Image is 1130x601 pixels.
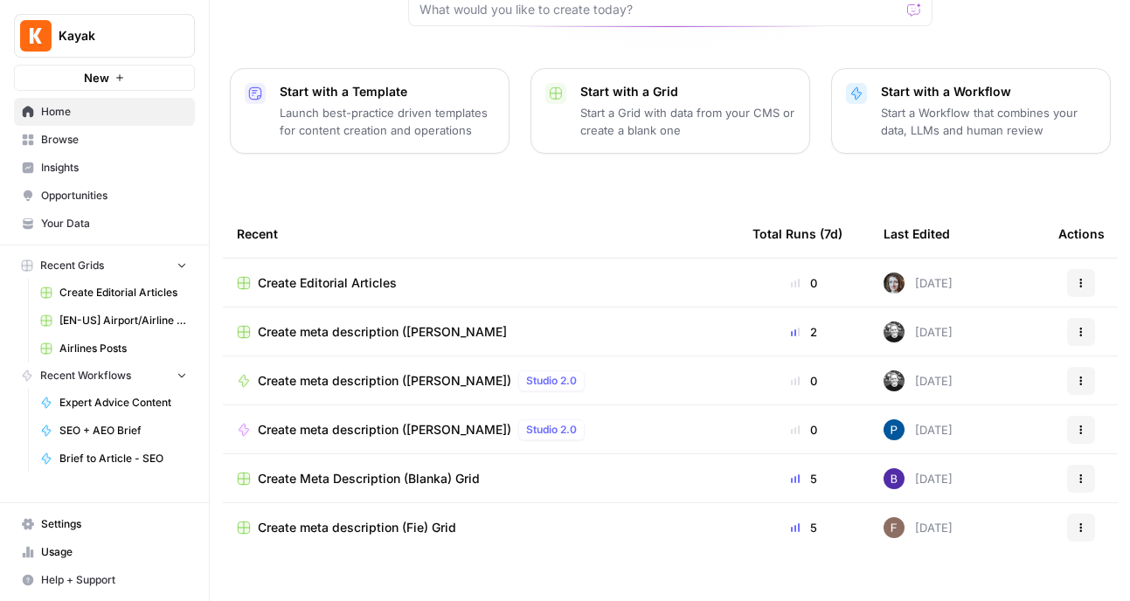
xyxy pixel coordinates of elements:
[41,160,187,176] span: Insights
[14,510,195,538] a: Settings
[580,83,795,100] p: Start with a Grid
[881,83,1096,100] p: Start with a Workflow
[884,370,953,391] div: [DATE]
[59,423,187,439] span: SEO + AEO Brief
[84,69,109,86] span: New
[580,104,795,139] p: Start a Grid with data from your CMS or create a blank one
[752,210,842,258] div: Total Runs (7d)
[14,154,195,182] a: Insights
[32,417,195,445] a: SEO + AEO Brief
[237,370,724,391] a: Create meta description ([PERSON_NAME])Studio 2.0
[14,363,195,389] button: Recent Workflows
[258,274,397,292] span: Create Editorial Articles
[884,321,953,342] div: [DATE]
[752,274,856,292] div: 0
[59,313,187,328] span: [EN-US] Airport/Airline Content Refresh
[237,470,724,487] a: Create Meta Description (Blanka) Grid
[41,572,187,588] span: Help + Support
[237,519,724,536] a: Create meta description (Fie) Grid
[237,323,724,341] a: Create meta description ([PERSON_NAME]
[41,132,187,148] span: Browse
[884,468,953,489] div: [DATE]
[14,538,195,566] a: Usage
[884,370,905,391] img: a2eqamhmdthocwmr1l2lqiqck0lu
[14,14,195,58] button: Workspace: Kayak
[419,1,900,18] input: What would you like to create today?
[14,126,195,154] a: Browse
[59,27,164,45] span: Kayak
[59,451,187,466] span: Brief to Article - SEO
[884,517,905,538] img: tctyxljblf40chzqxflm8vgl4vpd
[59,341,187,356] span: Airlines Posts
[884,419,905,440] img: pl7e58t6qlk7gfgh2zr3oyga3gis
[40,258,104,273] span: Recent Grids
[752,519,856,536] div: 5
[14,210,195,238] a: Your Data
[230,68,510,154] button: Start with a TemplateLaunch best-practice driven templates for content creation and operations
[831,68,1111,154] button: Start with a WorkflowStart a Workflow that combines your data, LLMs and human review
[14,566,195,594] button: Help + Support
[59,395,187,411] span: Expert Advice Content
[20,20,52,52] img: Kayak Logo
[258,421,511,439] span: Create meta description ([PERSON_NAME])
[752,421,856,439] div: 0
[41,188,187,204] span: Opportunities
[14,182,195,210] a: Opportunities
[884,517,953,538] div: [DATE]
[32,335,195,363] a: Airlines Posts
[280,83,495,100] p: Start with a Template
[884,210,950,258] div: Last Edited
[258,470,480,487] span: Create Meta Description (Blanka) Grid
[752,470,856,487] div: 5
[884,419,953,440] div: [DATE]
[881,104,1096,139] p: Start a Workflow that combines your data, LLMs and human review
[41,516,187,532] span: Settings
[280,104,495,139] p: Launch best-practice driven templates for content creation and operations
[258,372,511,390] span: Create meta description ([PERSON_NAME])
[237,210,724,258] div: Recent
[752,372,856,390] div: 0
[1058,210,1105,258] div: Actions
[237,274,724,292] a: Create Editorial Articles
[884,273,905,294] img: rz7p8tmnmqi1pt4pno23fskyt2v8
[41,216,187,231] span: Your Data
[526,422,577,438] span: Studio 2.0
[41,544,187,560] span: Usage
[530,68,810,154] button: Start with a GridStart a Grid with data from your CMS or create a blank one
[40,368,131,383] span: Recent Workflows
[32,307,195,335] a: [EN-US] Airport/Airline Content Refresh
[884,468,905,489] img: jvddonxhcv6d8mdj523g41zi7sv7
[32,279,195,307] a: Create Editorial Articles
[526,373,577,389] span: Studio 2.0
[14,65,195,91] button: New
[258,323,507,341] span: Create meta description ([PERSON_NAME]
[14,98,195,126] a: Home
[237,419,724,440] a: Create meta description ([PERSON_NAME])Studio 2.0
[258,519,456,536] span: Create meta description (Fie) Grid
[884,321,905,342] img: a2eqamhmdthocwmr1l2lqiqck0lu
[32,389,195,417] a: Expert Advice Content
[884,273,953,294] div: [DATE]
[752,323,856,341] div: 2
[59,285,187,300] span: Create Editorial Articles
[41,104,187,120] span: Home
[14,252,195,279] button: Recent Grids
[32,445,195,473] a: Brief to Article - SEO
